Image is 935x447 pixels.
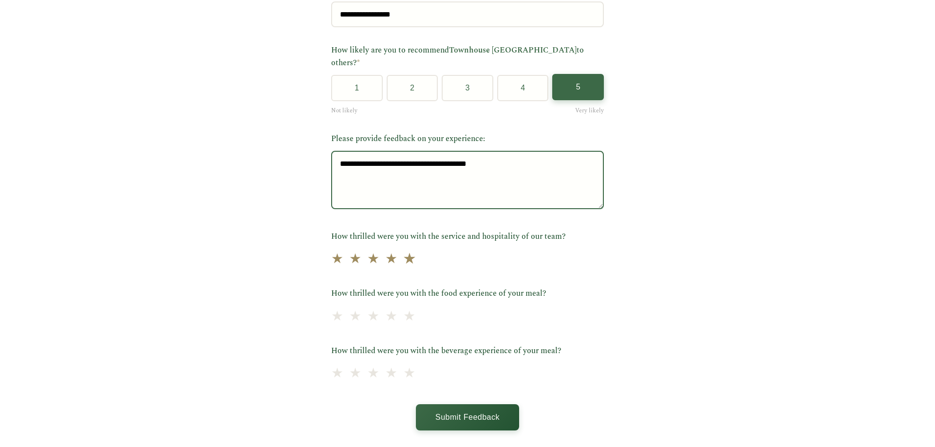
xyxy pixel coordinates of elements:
span: ★ [367,306,379,328]
span: Very likely [575,106,604,115]
span: ★ [367,363,379,385]
span: ★ [403,248,416,271]
span: ★ [349,363,361,385]
span: ★ [349,306,361,328]
button: 5 [552,74,604,100]
button: 3 [442,75,493,101]
button: Submit Feedback [416,404,519,430]
span: ★ [385,306,397,328]
button: 4 [497,75,549,101]
label: How thrilled were you with the beverage experience of your meal? [331,345,604,358]
span: ★ [385,363,397,385]
span: Not likely [331,106,357,115]
span: ★ [403,363,415,385]
button: 1 [331,75,383,101]
button: 2 [387,75,438,101]
span: ★ [331,249,343,270]
span: Townhouse [GEOGRAPHIC_DATA] [449,44,577,56]
span: ★ [385,249,397,270]
label: How likely are you to recommend to others? [331,44,604,69]
span: ★ [403,306,415,328]
span: ★ [331,363,343,385]
label: Please provide feedback on your experience: [331,133,604,145]
span: ★ [367,249,379,270]
label: How thrilled were you with the service and hospitality of our team? [331,231,604,243]
span: ★ [349,249,361,270]
span: ★ [331,306,343,328]
label: How thrilled were you with the food experience of your meal? [331,287,604,300]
